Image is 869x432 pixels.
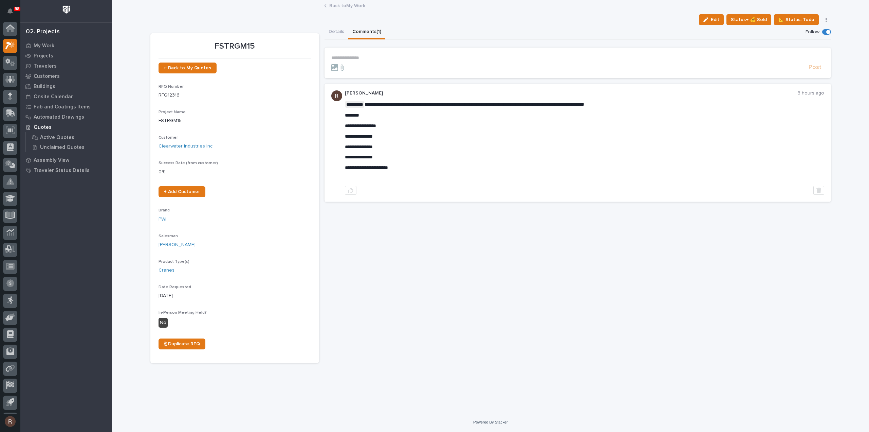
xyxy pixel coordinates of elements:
[34,124,52,131] p: Quotes
[34,53,53,59] p: Projects
[348,25,385,39] button: Comments (1)
[159,339,205,349] a: ⎘ Duplicate RFQ
[34,73,60,80] p: Customers
[20,51,112,61] a: Projects
[813,186,824,195] button: Delete post
[699,14,724,25] button: Edit
[164,189,200,194] span: + Add Customer
[20,71,112,81] a: Customers
[159,169,311,176] p: 0 %
[20,91,112,102] a: Onsite Calendar
[325,25,348,39] button: Details
[159,186,205,197] a: + Add Customer
[159,216,166,223] a: PWI
[3,4,17,18] button: Notifications
[20,81,112,91] a: Buildings
[159,85,184,89] span: RFQ Number
[331,90,342,101] img: AATXAJzQ1Gz112k1-eEngwrIHvmFm-wfF_dy1drktBUI=s96-c
[798,90,824,96] p: 3 hours ago
[159,117,311,124] p: FSTRGM15
[20,102,112,112] a: Fab and Coatings Items
[806,64,824,71] button: Post
[34,157,69,163] p: Assembly View
[806,29,819,35] p: Follow
[774,14,819,25] button: 📐 Status: Todo
[34,168,90,174] p: Traveler Status Details
[164,66,211,70] span: ← Back to My Quotes
[159,110,186,114] span: Project Name
[26,28,60,36] div: 02. Projects
[3,414,17,429] button: users-avatar
[345,186,356,195] button: like this post
[159,311,207,315] span: In-Person Meeting Held?
[159,260,189,264] span: Product Type(s)
[159,285,191,289] span: Date Requested
[20,112,112,122] a: Automated Drawings
[726,14,771,25] button: Status→ 💰 Sold
[34,84,55,90] p: Buildings
[731,16,767,24] span: Status→ 💰 Sold
[345,90,798,96] p: [PERSON_NAME]
[809,64,821,71] span: Post
[26,142,112,152] a: Unclaimed Quotes
[473,420,507,424] a: Powered By Stacker
[159,292,311,299] p: [DATE]
[40,135,74,141] p: Active Quotes
[34,104,91,110] p: Fab and Coatings Items
[34,43,54,49] p: My Work
[20,155,112,165] a: Assembly View
[159,136,178,140] span: Customer
[159,92,311,99] p: RFQ12316
[159,318,168,328] div: No
[159,41,311,51] p: FSTRGM15
[8,8,17,19] div: Notifications98
[164,342,200,346] span: ⎘ Duplicate RFQ
[15,6,19,11] p: 98
[40,144,85,151] p: Unclaimed Quotes
[60,3,73,16] img: Workspace Logo
[159,241,196,248] a: [PERSON_NAME]
[159,161,218,165] span: Success Rate (from customer)
[159,63,217,73] a: ← Back to My Quotes
[34,63,57,69] p: Travelers
[34,94,73,100] p: Onsite Calendar
[159,143,212,150] a: Clearwater Industries Inc
[159,267,174,274] a: Cranes
[329,1,365,9] a: Back toMy Work
[20,61,112,71] a: Travelers
[711,17,719,23] span: Edit
[159,234,178,238] span: Salesman
[159,208,170,212] span: Brand
[26,133,112,142] a: Active Quotes
[34,114,84,120] p: Automated Drawings
[20,40,112,51] a: My Work
[778,16,814,24] span: 📐 Status: Todo
[20,165,112,175] a: Traveler Status Details
[20,122,112,132] a: Quotes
